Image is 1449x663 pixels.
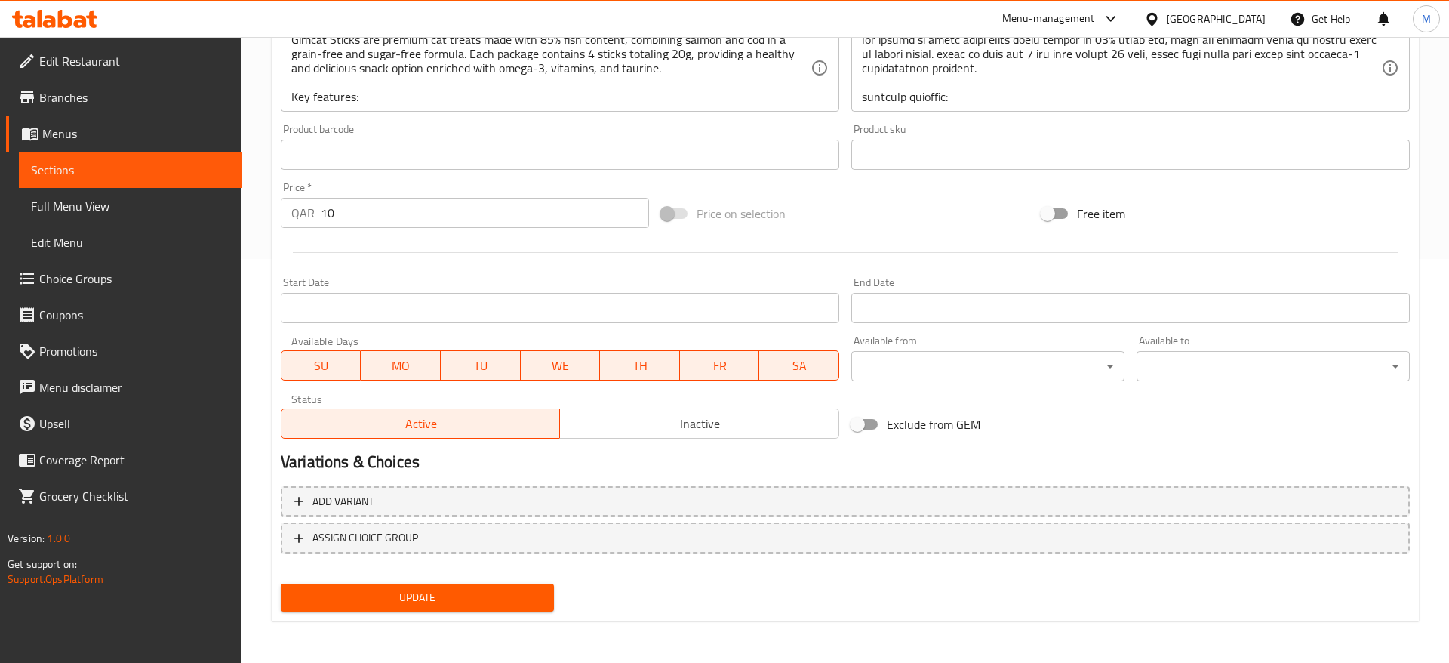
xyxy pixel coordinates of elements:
button: FR [680,350,760,381]
button: TH [600,350,680,381]
a: Menus [6,116,242,152]
span: Grocery Checklist [39,487,230,505]
span: Version: [8,529,45,548]
span: ASSIGN CHOICE GROUP [312,529,418,547]
span: TU [447,355,515,377]
span: Price on selection [697,205,786,223]
a: Edit Menu [19,224,242,261]
a: Full Menu View [19,188,242,224]
a: Branches [6,79,242,116]
button: Inactive [559,409,838,439]
button: Update [281,584,554,612]
span: Exclude from GEM [887,415,980,433]
button: MO [361,350,441,381]
span: SA [765,355,833,377]
div: ​ [1137,351,1410,381]
button: WE [521,350,601,381]
div: [GEOGRAPHIC_DATA] [1166,11,1266,27]
span: Choice Groups [39,270,230,288]
textarea: lor ipsumd si ametc adipi elits doeiu tempor in 03% utlab etd، magn ali enimadm venia qu nostru e... [862,32,1381,104]
a: Support.OpsPlatform [8,569,103,589]
span: Edit Restaurant [39,52,230,70]
input: Please enter product barcode [281,140,839,170]
span: Menus [42,125,230,143]
span: Free item [1077,205,1125,223]
span: Get support on: [8,554,77,574]
span: Full Menu View [31,197,230,215]
div: ​ [851,351,1124,381]
span: 1.0.0 [47,529,70,548]
a: Upsell [6,406,242,442]
a: Edit Restaurant [6,43,242,79]
a: Grocery Checklist [6,478,242,514]
button: ASSIGN CHOICE GROUP [281,523,1410,554]
span: Sections [31,161,230,179]
button: SA [759,350,839,381]
span: Add variant [312,492,374,511]
span: Coverage Report [39,451,230,469]
input: Please enter product sku [851,140,1410,170]
a: Sections [19,152,242,188]
span: MO [367,355,435,377]
p: QAR [291,204,315,222]
button: Active [281,409,560,439]
span: Branches [39,88,230,106]
span: Active [288,413,554,435]
span: TH [606,355,674,377]
a: Coverage Report [6,442,242,478]
span: WE [527,355,595,377]
a: Choice Groups [6,261,242,297]
span: Edit Menu [31,233,230,251]
span: FR [686,355,754,377]
button: TU [441,350,521,381]
span: Menu disclaimer [39,378,230,396]
textarea: Gimcat Sticks are premium cat treats made with 85% fish content, combining salmon and cod in a gr... [291,32,811,104]
span: Upsell [39,415,230,433]
input: Please enter price [321,198,649,228]
button: SU [281,350,361,381]
button: Add variant [281,486,1410,517]
span: SU [288,355,355,377]
span: M [1422,11,1431,27]
h2: Variations & Choices [281,451,1410,473]
span: Promotions [39,342,230,360]
div: Menu-management [1002,10,1095,28]
a: Promotions [6,333,242,369]
span: Update [293,588,542,607]
span: Inactive [566,413,832,435]
a: Coupons [6,297,242,333]
a: Menu disclaimer [6,369,242,406]
span: Coupons [39,306,230,324]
